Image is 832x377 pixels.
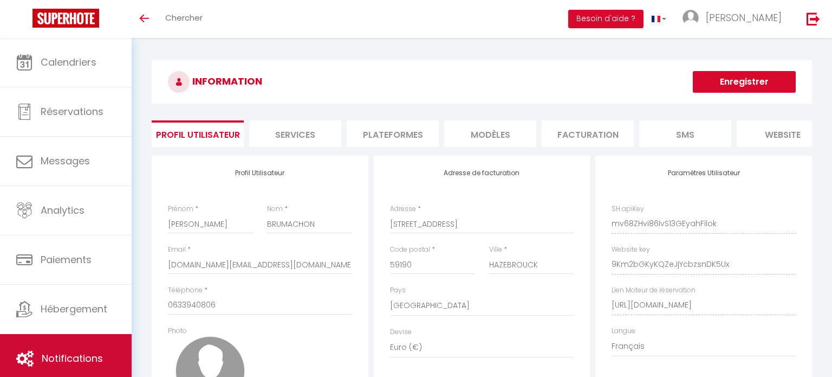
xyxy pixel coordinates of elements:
span: Notifications [42,352,103,365]
li: SMS [639,120,731,147]
h4: Profil Utilisateur [168,169,352,177]
li: MODÈLES [444,120,536,147]
label: Téléphone [168,285,203,296]
button: Enregistrer [693,71,796,93]
span: Analytics [41,203,84,217]
button: Besoin d'aide ? [568,10,643,28]
label: Prénom [168,204,193,214]
label: Website key [612,245,650,255]
li: Services [249,120,341,147]
li: Facturation [542,120,634,147]
label: Devise [390,327,412,337]
span: Chercher [165,12,203,23]
li: Profil Utilisateur [152,120,244,147]
label: Adresse [390,204,416,214]
label: Ville [489,245,502,255]
label: Photo [168,326,187,336]
span: Réservations [41,105,103,118]
label: Code postal [390,245,430,255]
span: [PERSON_NAME] [706,11,782,24]
h4: Adresse de facturation [390,169,574,177]
span: Calendriers [41,55,96,69]
label: Pays [390,285,406,296]
label: Email [168,245,186,255]
li: Plateformes [347,120,439,147]
span: Paiements [41,253,92,266]
span: Hébergement [41,302,107,316]
label: SH apiKey [612,204,644,214]
img: ... [682,10,699,26]
button: Ouvrir le widget de chat LiveChat [9,4,41,37]
h3: INFORMATION [152,60,812,104]
h4: Paramètres Utilisateur [612,169,796,177]
span: Messages [41,154,90,168]
iframe: Chat [786,328,824,369]
li: website [737,120,829,147]
img: logout [807,12,820,25]
label: Langue [612,326,635,336]
label: Nom [267,204,283,214]
img: Super Booking [32,9,99,28]
label: Lien Moteur de réservation [612,285,695,296]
